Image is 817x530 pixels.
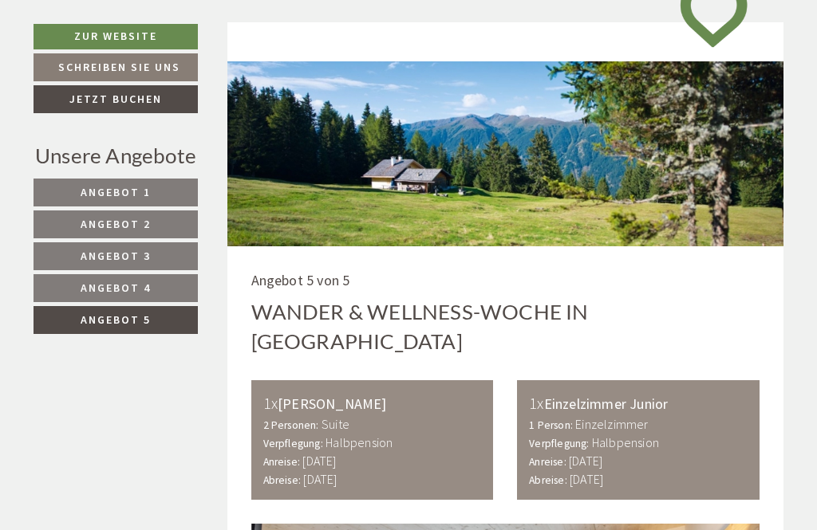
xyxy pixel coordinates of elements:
small: Anreise: [263,455,301,469]
a: Jetzt buchen [34,85,198,113]
span: Angebot 4 [81,281,151,295]
small: Verpflegung: [529,437,589,450]
div: Wander & Wellness-Woche in [GEOGRAPHIC_DATA] [251,297,760,356]
small: Abreise: [529,473,567,487]
b: Suite [322,416,349,432]
b: Halbpension [326,434,393,450]
b: 1x [529,393,543,413]
img: wander-wellness-woche-in-suedtirol-De6-cwm-5915p.jpg [227,61,784,247]
div: [GEOGRAPHIC_DATA] [25,47,253,60]
div: Unsere Angebote [34,141,198,171]
small: Abreise: [263,473,302,487]
a: Schreiben Sie uns [34,53,198,81]
div: Guten Tag, wie können wir Ihnen helfen? [13,44,261,92]
span: Angebot 2 [81,217,151,231]
button: Senden [413,420,509,448]
small: Verpflegung: [263,437,323,450]
a: Zur Website [34,24,198,49]
b: Halbpension [592,434,659,450]
b: [DATE] [569,453,602,469]
div: Samstag [219,13,290,40]
span: Angebot 3 [81,249,151,263]
div: Einzelzimmer Junior [529,392,748,415]
b: [DATE] [570,471,603,487]
span: Angebot 5 [81,312,151,327]
b: Einzelzimmer [575,416,648,432]
span: Angebot 5 von 5 [251,271,350,289]
small: 15:52 [25,78,253,89]
b: [DATE] [303,471,337,487]
small: 2 Personen: [263,418,319,432]
span: Angebot 1 [81,185,151,199]
div: [PERSON_NAME] [263,392,482,415]
small: Anreise: [529,455,566,469]
b: [DATE] [302,453,336,469]
b: 1x [263,393,278,413]
small: 1 Person: [529,418,573,432]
